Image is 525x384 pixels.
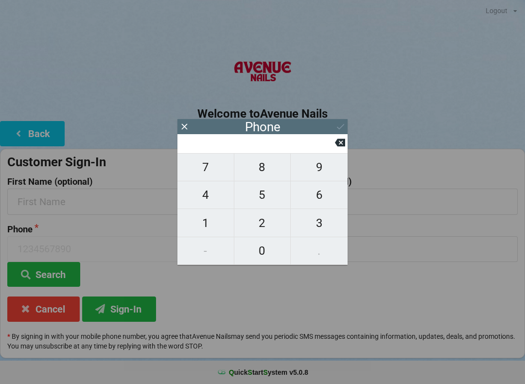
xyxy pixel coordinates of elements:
button: 1 [177,209,234,237]
button: 6 [291,181,348,209]
span: 3 [291,213,348,233]
div: Phone [245,122,280,132]
button: 9 [291,153,348,181]
button: 5 [234,181,291,209]
button: 4 [177,181,234,209]
span: 2 [234,213,291,233]
button: 7 [177,153,234,181]
span: 4 [177,185,234,205]
button: 2 [234,209,291,237]
span: 0 [234,241,291,261]
button: 3 [291,209,348,237]
button: 0 [234,237,291,265]
span: 9 [291,157,348,177]
span: 1 [177,213,234,233]
span: 7 [177,157,234,177]
span: 8 [234,157,291,177]
span: 6 [291,185,348,205]
span: 5 [234,185,291,205]
button: 8 [234,153,291,181]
